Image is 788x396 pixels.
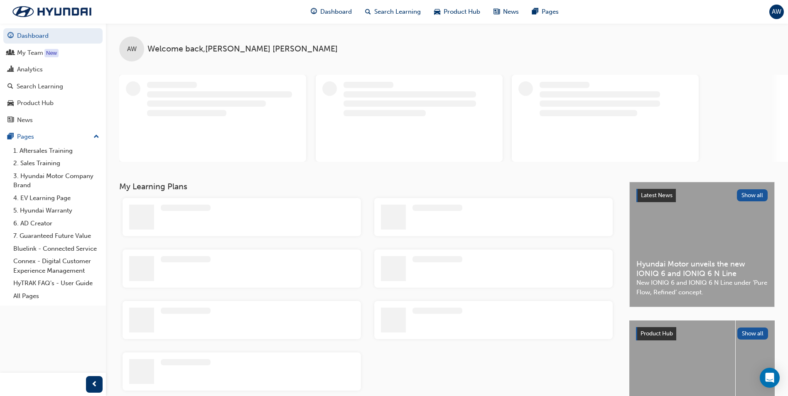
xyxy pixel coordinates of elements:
[7,133,14,141] span: pages-icon
[769,5,784,19] button: AW
[4,3,100,20] img: Trak
[17,132,34,142] div: Pages
[493,7,500,17] span: news-icon
[641,192,673,199] span: Latest News
[7,32,14,40] span: guage-icon
[636,189,768,202] a: Latest NewsShow all
[10,255,103,277] a: Connex - Digital Customer Experience Management
[10,170,103,192] a: 3. Hyundai Motor Company Brand
[3,62,103,77] a: Analytics
[3,45,103,61] a: My Team
[3,95,103,111] a: Product Hub
[7,83,13,90] span: search-icon
[93,132,99,142] span: up-icon
[7,117,14,124] span: news-icon
[10,144,103,157] a: 1. Aftersales Training
[532,7,538,17] span: pages-icon
[17,115,33,125] div: News
[10,204,103,217] a: 5. Hyundai Warranty
[127,44,137,54] span: AW
[10,230,103,242] a: 7. Guaranteed Future Value
[10,290,103,303] a: All Pages
[434,7,440,17] span: car-icon
[503,7,519,17] span: News
[3,27,103,129] button: DashboardMy TeamAnalyticsSearch LearningProduct HubNews
[629,182,775,307] a: Latest NewsShow allHyundai Motor unveils the new IONIQ 6 and IONIQ 6 N LineNew IONIQ 6 and IONIQ ...
[641,330,673,337] span: Product Hub
[772,7,781,17] span: AW
[7,66,14,73] span: chart-icon
[636,259,768,278] span: Hyundai Motor unveils the new IONIQ 6 and IONIQ 6 N Line
[542,7,559,17] span: Pages
[737,328,768,340] button: Show all
[304,3,358,20] a: guage-iconDashboard
[427,3,487,20] a: car-iconProduct Hub
[365,7,371,17] span: search-icon
[10,192,103,205] a: 4. EV Learning Page
[374,7,421,17] span: Search Learning
[487,3,525,20] a: news-iconNews
[358,3,427,20] a: search-iconSearch Learning
[525,3,565,20] a: pages-iconPages
[7,49,14,57] span: people-icon
[7,100,14,107] span: car-icon
[17,82,63,91] div: Search Learning
[17,65,43,74] div: Analytics
[737,189,768,201] button: Show all
[444,7,480,17] span: Product Hub
[320,7,352,17] span: Dashboard
[119,182,616,191] h3: My Learning Plans
[636,327,768,340] a: Product HubShow all
[3,112,103,128] a: News
[760,368,780,388] div: Open Intercom Messenger
[3,129,103,144] button: Pages
[636,278,768,297] span: New IONIQ 6 and IONIQ 6 N Line under ‘Pure Flow, Refined’ concept.
[3,28,103,44] a: Dashboard
[10,242,103,255] a: Bluelink - Connected Service
[10,157,103,170] a: 2. Sales Training
[91,379,98,390] span: prev-icon
[147,44,338,54] span: Welcome back , [PERSON_NAME] [PERSON_NAME]
[311,7,317,17] span: guage-icon
[17,48,43,58] div: My Team
[10,277,103,290] a: HyTRAK FAQ's - User Guide
[3,79,103,94] a: Search Learning
[44,49,59,57] div: Tooltip anchor
[10,217,103,230] a: 6. AD Creator
[17,98,54,108] div: Product Hub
